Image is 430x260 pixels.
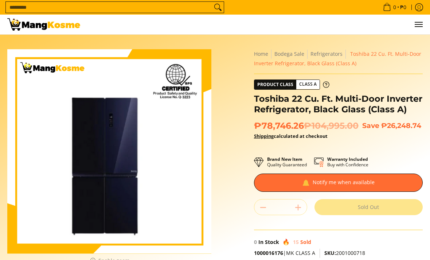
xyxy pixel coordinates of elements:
span: Sold [300,238,311,245]
a: 1000016176 [254,249,283,256]
span: • [381,3,408,11]
span: ₱26,248.74 [381,121,421,130]
span: 15 [293,238,299,245]
a: Shipping [254,133,274,139]
nav: Main Menu [87,15,423,34]
p: Quality Guaranteed [267,156,307,167]
strong: calculated at checkout [254,133,328,139]
span: SKU: [324,249,336,256]
span: Save [362,121,379,130]
a: Bodega Sale [274,50,304,57]
del: ₱104,995.00 [304,120,359,131]
p: Buy with Confidence [327,156,368,167]
span: In Stock [258,238,279,245]
span: Toshiba 22 Cu. Ft. Multi-Door Inverter Refrigerator, Black Glass (Class A) [254,50,421,67]
span: 0 [392,5,397,10]
span: ₱0 [399,5,407,10]
span: Product Class [254,80,296,89]
span: ₱78,746.26 [254,120,359,131]
a: Refrigerators [310,50,343,57]
span: |MK CLASS A [254,249,315,256]
nav: Breadcrumbs [254,49,423,68]
strong: Warranty Included [327,156,368,162]
button: Search [212,2,224,13]
span: 0 [254,238,257,245]
a: Product Class Class A [254,79,329,90]
strong: Brand New Item [267,156,302,162]
h1: Toshiba 22 Cu. Ft. Multi-Door Inverter Refrigerator, Black Glass (Class A) [254,93,423,115]
ul: Customer Navigation [87,15,423,34]
span: Class A [296,80,320,89]
a: Home [254,50,268,57]
img: Toshiba 22 Cu. Ft. Multi-Door Inverter Refrigerator, Black Glass (Clas | Mang Kosme [7,18,80,31]
span: 2001000718 [324,249,365,256]
button: Menu [414,15,423,34]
